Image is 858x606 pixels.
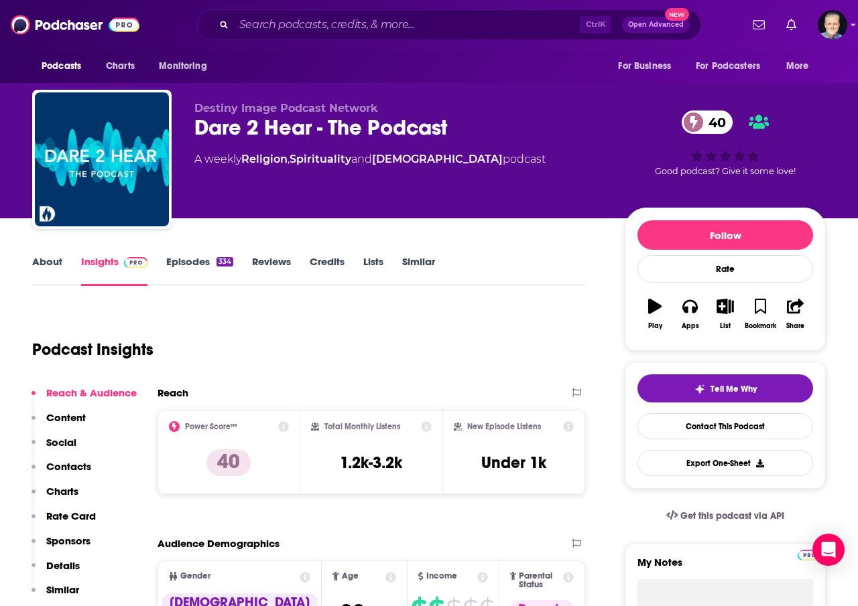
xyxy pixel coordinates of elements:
[402,255,435,286] a: Similar
[217,257,233,267] div: 334
[781,13,802,36] a: Show notifications dropdown
[363,255,383,286] a: Lists
[46,411,86,424] p: Content
[648,322,662,330] div: Play
[695,110,733,134] span: 40
[622,17,690,33] button: Open AdvancedNew
[81,255,147,286] a: InsightsPodchaser Pro
[618,57,671,76] span: For Business
[665,8,689,21] span: New
[206,449,251,476] p: 40
[696,57,760,76] span: For Podcasters
[324,422,400,431] h2: Total Monthly Listens
[818,10,847,40] button: Show profile menu
[745,322,776,330] div: Bookmark
[185,422,237,431] h2: Power Score™
[656,500,795,532] a: Get this podcast via API
[372,153,503,165] a: [DEMOGRAPHIC_DATA]
[124,257,147,268] img: Podchaser Pro
[32,411,86,436] button: Content
[32,559,80,584] button: Details
[637,255,813,283] div: Rate
[46,436,76,449] p: Social
[46,510,96,522] p: Rate Card
[32,339,154,360] h1: Podcast Insights
[197,9,701,40] div: Search podcasts, credits, & more...
[798,550,821,560] img: Podchaser Pro
[637,413,813,439] a: Contact This Podcast
[786,322,804,330] div: Share
[241,153,288,165] a: Religion
[812,534,845,566] div: Open Intercom Messenger
[252,255,291,286] a: Reviews
[180,572,210,581] span: Gender
[778,290,813,338] button: Share
[342,572,359,581] span: Age
[310,255,345,286] a: Credits
[637,290,672,338] button: Play
[711,384,757,394] span: Tell Me Why
[32,436,76,461] button: Social
[97,54,143,79] a: Charts
[32,485,78,510] button: Charts
[166,255,233,286] a: Episodes334
[46,485,78,498] p: Charts
[682,110,733,134] a: 40
[158,537,280,550] h2: Audience Demographics
[46,386,137,399] p: Reach & Audience
[106,57,135,76] span: Charts
[743,290,778,338] button: Bookmark
[32,510,96,534] button: Rate Card
[687,54,780,79] button: open menu
[158,386,188,399] h2: Reach
[32,460,91,485] button: Contacts
[786,57,809,76] span: More
[42,57,81,76] span: Podcasts
[194,151,546,167] div: A weekly podcast
[46,534,90,547] p: Sponsors
[194,102,378,115] span: Destiny Image Podcast Network
[637,450,813,476] button: Export One-Sheet
[234,14,580,35] input: Search podcasts, credits, & more...
[637,556,813,579] label: My Notes
[340,453,402,473] h3: 1.2k-3.2k
[708,290,743,338] button: List
[159,57,206,76] span: Monitoring
[32,386,137,411] button: Reach & Audience
[625,102,826,185] div: 40Good podcast? Give it some love!
[672,290,707,338] button: Apps
[818,10,847,40] img: User Profile
[46,559,80,572] p: Details
[351,153,372,165] span: and
[777,54,826,79] button: open menu
[467,422,541,431] h2: New Episode Listens
[35,92,169,226] img: Dare 2 Hear - The Podcast
[32,54,99,79] button: open menu
[694,384,705,394] img: tell me why sparkle
[426,572,457,581] span: Income
[798,548,821,560] a: Pro website
[580,16,611,33] span: Ctrl K
[46,583,79,596] p: Similar
[32,534,90,559] button: Sponsors
[288,153,290,165] span: ,
[628,21,684,28] span: Open Advanced
[481,453,546,473] h3: Under 1k
[655,166,796,176] span: Good podcast? Give it some love!
[818,10,847,40] span: Logged in as JonesLiterary
[747,13,770,36] a: Show notifications dropdown
[149,54,224,79] button: open menu
[720,322,731,330] div: List
[32,255,62,286] a: About
[637,220,813,250] button: Follow
[637,374,813,402] button: tell me why sparkleTell Me Why
[680,510,784,522] span: Get this podcast via API
[609,54,688,79] button: open menu
[519,572,560,589] span: Parental Status
[682,322,699,330] div: Apps
[46,460,91,473] p: Contacts
[11,12,139,37] img: Podchaser - Follow, Share and Rate Podcasts
[290,153,351,165] a: Spirituality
